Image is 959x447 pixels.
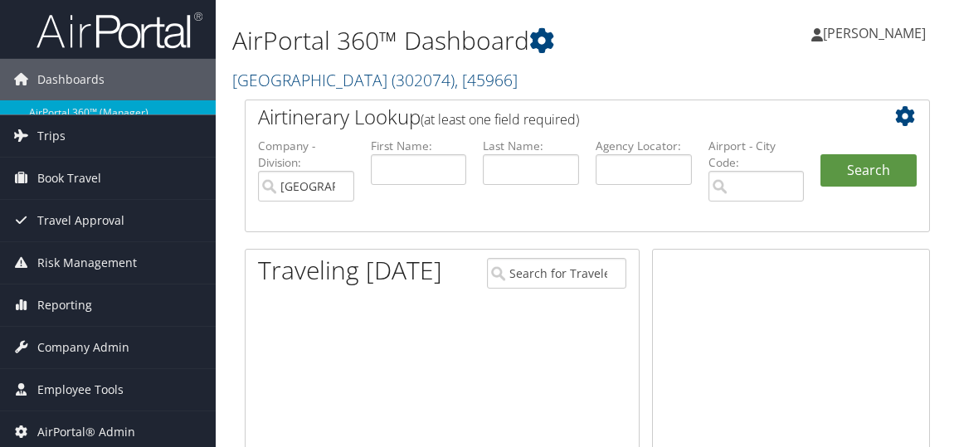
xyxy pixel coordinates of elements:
a: [GEOGRAPHIC_DATA] [232,69,518,91]
span: Travel Approval [37,200,124,241]
span: Book Travel [37,158,101,199]
span: Company Admin [37,327,129,368]
input: Search for Traveler [487,258,626,289]
label: Company - Division: [258,138,354,172]
span: [PERSON_NAME] [823,24,926,42]
a: [PERSON_NAME] [811,8,942,58]
label: Agency Locator: [596,138,692,154]
button: Search [820,154,917,187]
h1: AirPortal 360™ Dashboard [232,23,706,58]
h1: Traveling [DATE] [258,253,442,288]
label: Airport - City Code: [708,138,805,172]
span: Dashboards [37,59,105,100]
h2: Airtinerary Lookup [258,103,859,131]
span: Reporting [37,284,92,326]
span: Employee Tools [37,369,124,411]
span: , [ 45966 ] [455,69,518,91]
span: (at least one field required) [421,110,579,129]
span: Risk Management [37,242,137,284]
span: Trips [37,115,66,157]
img: airportal-logo.png [37,11,202,50]
label: First Name: [371,138,467,154]
span: ( 302074 ) [392,69,455,91]
label: Last Name: [483,138,579,154]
